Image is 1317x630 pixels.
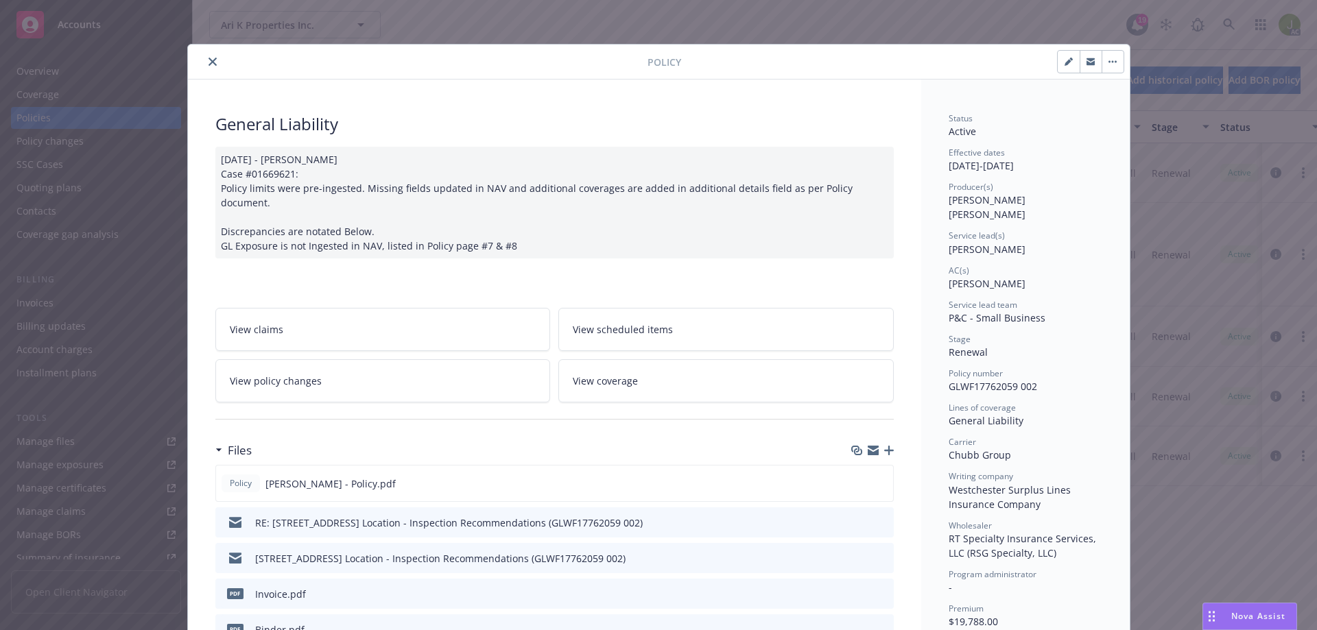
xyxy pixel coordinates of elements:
[558,359,894,402] a: View coverage
[949,380,1037,393] span: GLWF17762059 002
[265,476,396,491] span: [PERSON_NAME] - Policy.pdf
[949,333,971,345] span: Stage
[573,322,673,337] span: View scheduled items
[949,277,1025,290] span: [PERSON_NAME]
[949,520,992,531] span: Wholesaler
[854,587,865,601] button: download file
[949,265,969,276] span: AC(s)
[255,551,626,566] div: [STREET_ADDRESS] Location - Inspection Recommendations (GLWF17762059 002)
[876,516,888,530] button: preview file
[255,516,643,530] div: RE: [STREET_ADDRESS] Location - Inspection Recommendations (GLWF17762059 002)
[853,476,864,491] button: download file
[230,374,322,388] span: View policy changes
[648,55,681,69] span: Policy
[558,308,894,351] a: View scheduled items
[876,587,888,601] button: preview file
[215,359,551,402] a: View policy changes
[215,147,894,258] div: [DATE] - [PERSON_NAME] Case #01669621: Policy limits were pre-ingested. Missing fields updated in...
[949,603,984,614] span: Premium
[949,147,1102,173] div: [DATE] - [DATE]
[949,483,1073,511] span: Westchester Surplus Lines Insurance Company
[573,374,638,388] span: View coverage
[215,112,894,136] div: General Liability
[876,551,888,566] button: preview file
[215,308,551,351] a: View claims
[949,311,1045,324] span: P&C - Small Business
[1231,610,1285,622] span: Nova Assist
[949,581,952,594] span: -
[949,346,988,359] span: Renewal
[949,112,973,124] span: Status
[949,448,1011,461] span: Chubb Group
[228,441,252,459] h3: Files
[949,230,1005,241] span: Service lead(s)
[227,588,244,598] span: pdf
[949,193,1028,221] span: [PERSON_NAME] [PERSON_NAME]
[949,147,1005,158] span: Effective dates
[949,470,1013,482] span: Writing company
[949,181,993,193] span: Producer(s)
[949,414,1023,427] span: General Liability
[854,551,865,566] button: download file
[949,367,1003,379] span: Policy number
[230,322,283,337] span: View claims
[227,477,254,489] span: Policy
[949,436,976,448] span: Carrier
[949,532,1099,559] span: RT Specialty Insurance Services, LLC (RSG Specialty, LLC)
[949,615,998,628] span: $19,788.00
[949,568,1036,580] span: Program administrator
[949,299,1017,311] span: Service lead team
[949,243,1025,256] span: [PERSON_NAME]
[215,441,252,459] div: Files
[854,516,865,530] button: download file
[875,476,888,491] button: preview file
[1202,603,1297,630] button: Nova Assist
[949,125,976,138] span: Active
[255,587,306,601] div: Invoice.pdf
[949,402,1016,413] span: Lines of coverage
[204,53,221,70] button: close
[1203,603,1220,629] div: Drag to move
